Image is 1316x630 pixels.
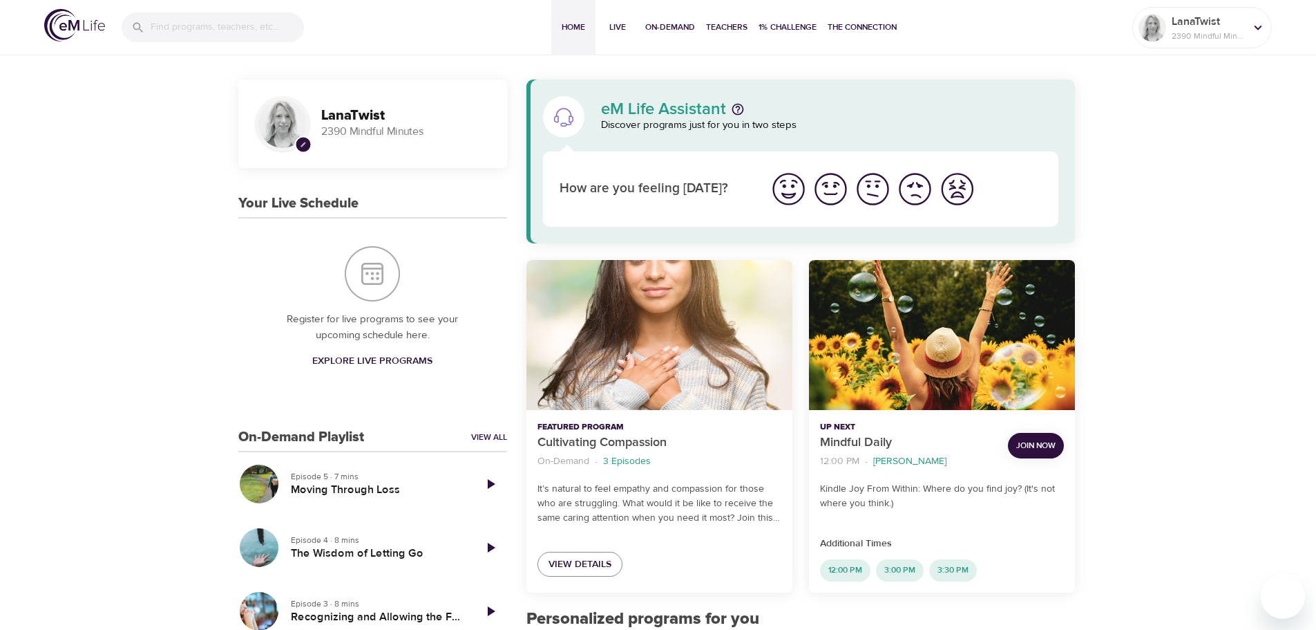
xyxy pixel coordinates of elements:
p: Up Next [820,421,997,434]
div: 12:00 PM [820,559,870,582]
span: On-Demand [645,20,695,35]
span: View Details [549,556,611,573]
p: It’s natural to feel empathy and compassion for those who are struggling. What would it be like t... [537,482,781,526]
span: Home [557,20,590,35]
p: 3 Episodes [603,454,651,469]
p: Episode 5 · 7 mins [291,470,463,483]
span: 1% Challenge [759,20,817,35]
a: Play Episode [474,531,507,564]
p: Episode 4 · 8 mins [291,534,463,546]
img: logo [44,9,105,41]
span: Teachers [706,20,747,35]
div: 3:30 PM [929,559,977,582]
p: 2390 Mindful Minutes [321,124,490,140]
h5: Moving Through Loss [291,483,463,497]
span: 12:00 PM [820,564,870,576]
span: 3:00 PM [876,564,924,576]
p: Additional Times [820,537,1064,551]
a: Explore Live Programs [307,349,438,374]
a: Play Episode [474,595,507,628]
div: 3:00 PM [876,559,924,582]
p: Cultivating Compassion [537,434,781,452]
button: I'm feeling bad [894,168,936,210]
img: eM Life Assistant [553,106,575,128]
p: How are you feeling [DATE]? [560,179,751,199]
button: I'm feeling worst [936,168,978,210]
img: Your Live Schedule [345,246,400,302]
button: Cultivating Compassion [526,260,792,410]
h3: Your Live Schedule [238,196,359,212]
input: Find programs, teachers, etc... [151,12,304,42]
p: Discover programs just for you in two steps [601,118,1059,133]
p: LanaTwist [1172,13,1245,30]
p: Register for live programs to see your upcoming schedule here. [266,312,479,343]
span: Live [601,20,634,35]
a: Play Episode [474,467,507,501]
img: bad [896,170,934,208]
button: I'm feeling ok [852,168,894,210]
img: good [812,170,850,208]
img: Remy Sharp [1138,14,1166,41]
a: View All [471,432,507,443]
img: great [770,170,808,208]
p: 12:00 PM [820,454,859,469]
nav: breadcrumb [820,452,997,471]
iframe: Button to launch messaging window [1261,575,1305,619]
span: Explore Live Programs [312,353,432,370]
button: Join Now [1008,433,1064,458]
p: eM Life Assistant [601,101,726,118]
p: Episode 3 · 8 mins [291,597,463,610]
p: Mindful Daily [820,434,997,452]
img: worst [938,170,976,208]
p: Featured Program [537,421,781,434]
p: On-Demand [537,454,589,469]
h5: Recognizing and Allowing the Feelings of Loss [291,610,463,624]
li: · [595,452,598,471]
li: · [865,452,868,471]
button: I'm feeling good [810,168,852,210]
img: Remy Sharp [258,100,307,148]
button: The Wisdom of Letting Go [238,527,280,568]
p: Kindle Joy From Within: Where do you find joy? (It's not where you think.) [820,482,1064,511]
span: Join Now [1016,438,1056,453]
span: 3:30 PM [929,564,977,576]
h3: LanaTwist [321,108,490,124]
h3: On-Demand Playlist [238,429,364,445]
nav: breadcrumb [537,452,781,471]
img: ok [854,170,892,208]
button: Mindful Daily [809,260,1075,410]
p: [PERSON_NAME] [873,454,946,469]
h2: Personalized programs for you [526,609,1076,629]
button: I'm feeling great [767,168,810,210]
button: Moving Through Loss [238,463,280,505]
span: The Connection [828,20,897,35]
p: 2390 Mindful Minutes [1172,30,1245,42]
a: View Details [537,552,622,577]
h5: The Wisdom of Letting Go [291,546,463,561]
